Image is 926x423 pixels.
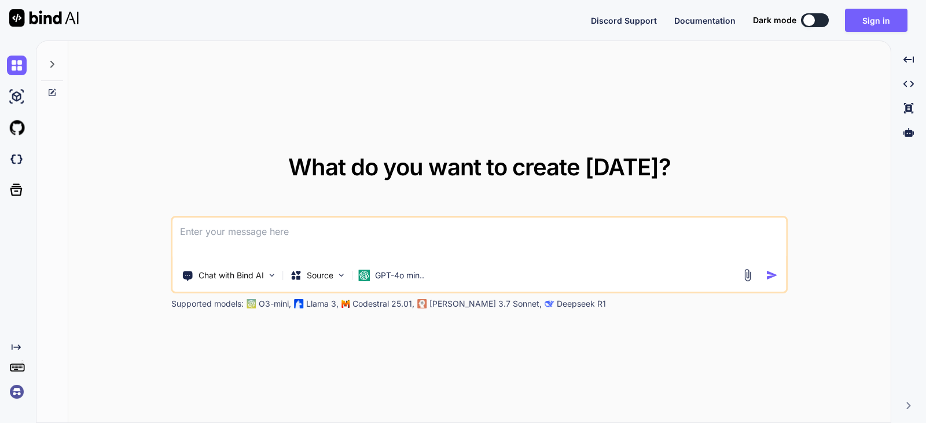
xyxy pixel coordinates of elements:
img: Bind AI [9,9,79,27]
img: GPT-4 [247,299,256,308]
img: Mistral-AI [342,300,350,308]
button: Documentation [674,14,736,27]
p: Deepseek R1 [557,298,606,310]
p: Llama 3, [306,298,339,310]
img: claude [545,299,554,308]
img: attachment [741,268,754,282]
img: Pick Models [337,270,347,280]
img: GPT-4o mini [359,270,370,281]
img: Llama2 [295,299,304,308]
img: claude [418,299,427,308]
img: darkCloudIdeIcon [7,149,27,169]
p: GPT-4o min.. [375,270,424,281]
span: Discord Support [591,16,657,25]
img: chat [7,56,27,75]
button: Discord Support [591,14,657,27]
p: Source [307,270,333,281]
span: Documentation [674,16,736,25]
p: Supported models: [171,298,244,310]
img: Pick Tools [267,270,277,280]
button: Sign in [845,9,907,32]
img: icon [766,269,778,281]
img: ai-studio [7,87,27,106]
p: [PERSON_NAME] 3.7 Sonnet, [429,298,542,310]
span: What do you want to create [DATE]? [288,153,671,181]
span: Dark mode [753,14,796,26]
p: Codestral 25.01, [352,298,414,310]
p: O3-mini, [259,298,291,310]
img: signin [7,382,27,402]
p: Chat with Bind AI [199,270,264,281]
img: githubLight [7,118,27,138]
